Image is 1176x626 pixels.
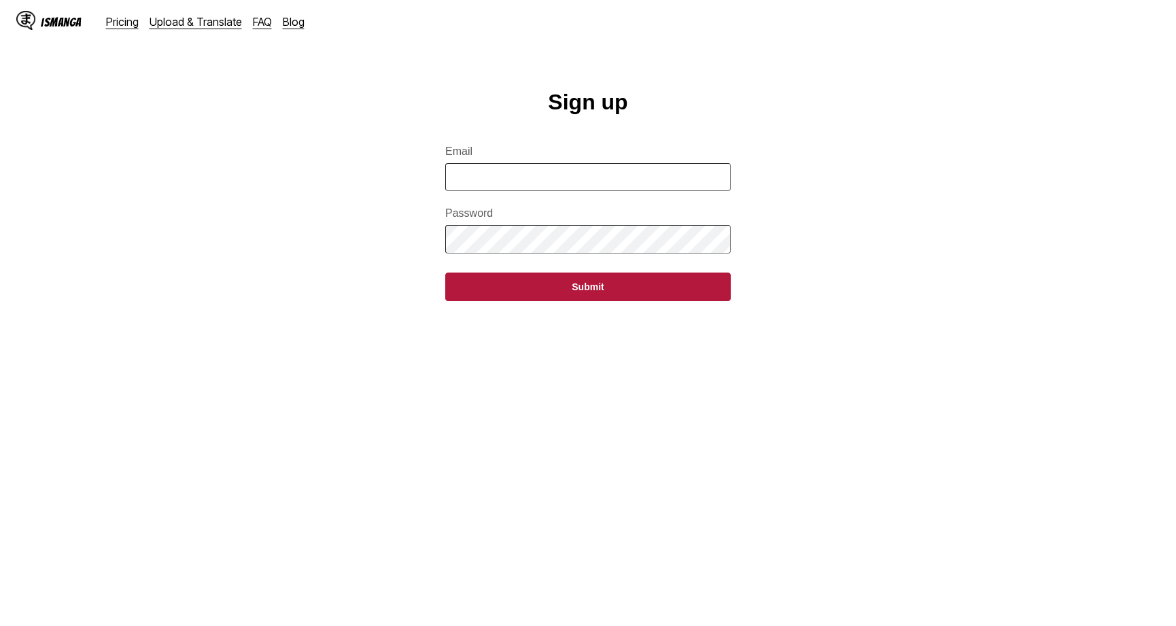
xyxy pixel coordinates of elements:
label: Email [445,145,731,158]
a: FAQ [253,15,272,29]
button: Submit [445,273,731,301]
a: Pricing [106,15,139,29]
label: Password [445,207,731,220]
a: IsManga LogoIsManga [16,11,106,33]
h1: Sign up [548,90,627,115]
div: IsManga [41,16,82,29]
a: Upload & Translate [150,15,242,29]
img: IsManga Logo [16,11,35,30]
a: Blog [283,15,305,29]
